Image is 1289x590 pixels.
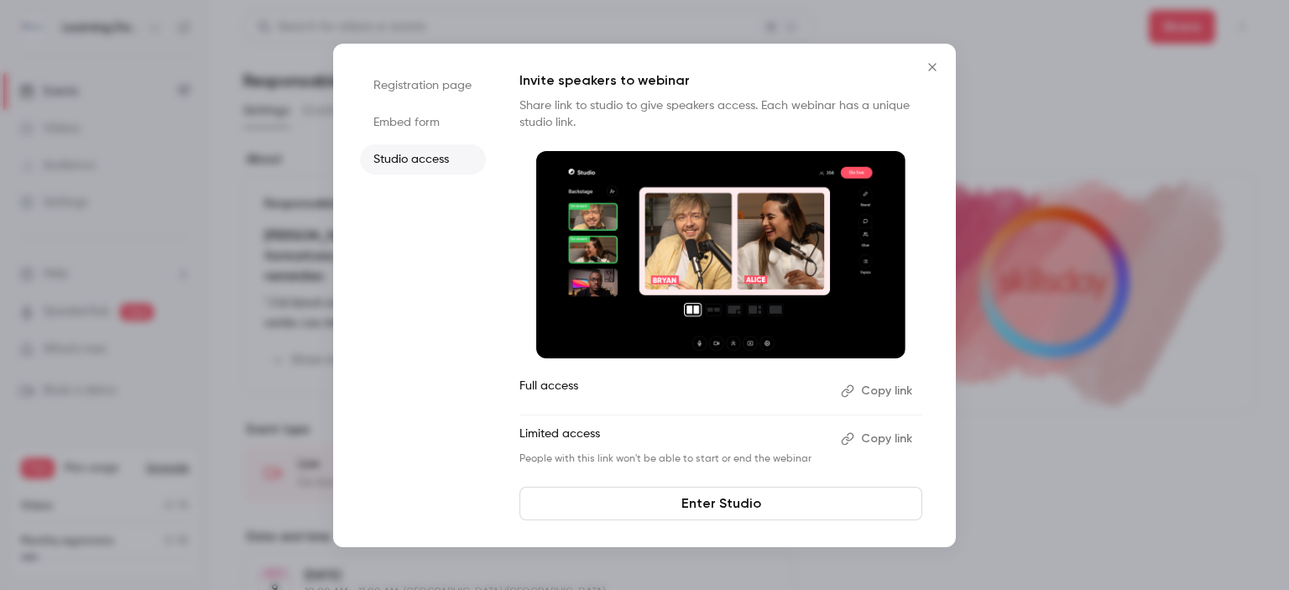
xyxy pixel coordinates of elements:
img: tab_domain_overview_orange.svg [68,97,81,111]
p: Invite speakers to webinar [519,70,922,91]
p: Full access [519,378,827,405]
li: Embed form [360,107,486,138]
p: People with this link won't be able to start or end the webinar [519,452,827,466]
div: v 4.0.25 [47,27,82,40]
img: Invite speakers to webinar [536,151,905,359]
img: website_grey.svg [27,44,40,57]
img: logo_orange.svg [27,27,40,40]
button: Copy link [834,426,922,452]
a: Enter Studio [519,487,922,520]
button: Copy link [834,378,922,405]
li: Studio access [360,144,486,175]
p: Limited access [519,426,827,452]
div: Domaine: [DOMAIN_NAME] [44,44,190,57]
div: Domaine [86,99,129,110]
img: tab_keywords_by_traffic_grey.svg [190,97,204,111]
li: Registration page [360,70,486,101]
div: Mots-clés [209,99,257,110]
p: Share link to studio to give speakers access. Each webinar has a unique studio link. [519,97,922,131]
button: Close [916,50,949,84]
